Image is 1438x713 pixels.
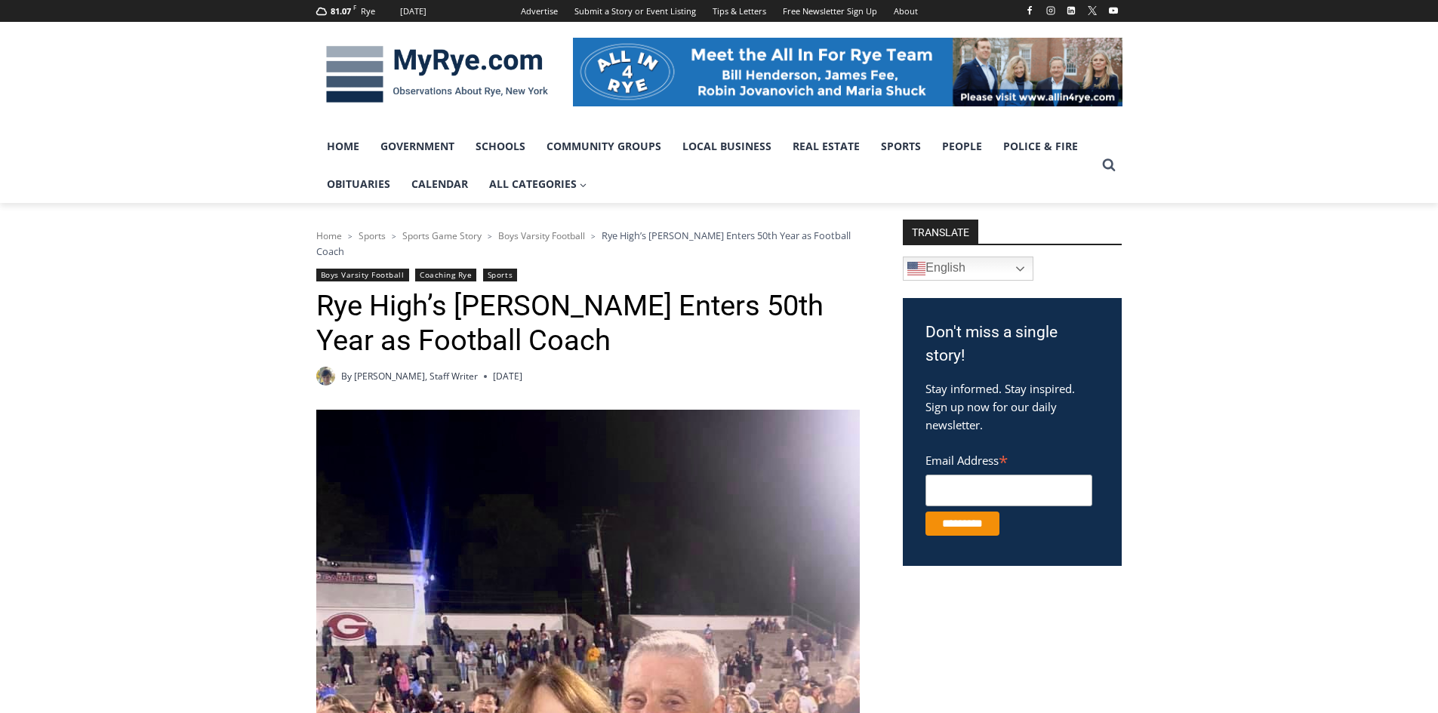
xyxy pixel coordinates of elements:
[316,128,370,165] a: Home
[316,229,851,257] span: Rye High’s [PERSON_NAME] Enters 50th Year as Football Coach
[493,369,522,383] time: [DATE]
[1095,152,1122,179] button: View Search Form
[1021,2,1039,20] a: Facebook
[782,128,870,165] a: Real Estate
[400,5,426,18] div: [DATE]
[316,367,335,386] img: (PHOTO: MyRye.com 2024 Head Intern, Editor and now Staff Writer Charlie Morris. Contributed.)Char...
[353,3,356,11] span: F
[316,128,1095,204] nav: Primary Navigation
[392,231,396,241] span: >
[316,35,558,114] img: MyRye.com
[316,165,401,203] a: Obituaries
[925,445,1092,472] label: Email Address
[483,269,517,281] a: Sports
[488,231,492,241] span: >
[341,369,352,383] span: By
[415,269,476,281] a: Coaching Rye
[870,128,931,165] a: Sports
[402,229,482,242] a: Sports Game Story
[1083,2,1101,20] a: X
[536,128,672,165] a: Community Groups
[316,228,864,259] nav: Breadcrumbs
[931,128,993,165] a: People
[316,289,864,358] h1: Rye High’s [PERSON_NAME] Enters 50th Year as Football Coach
[903,257,1033,281] a: English
[1042,2,1060,20] a: Instagram
[498,229,585,242] a: Boys Varsity Football
[316,229,342,242] a: Home
[370,128,465,165] a: Government
[1062,2,1080,20] a: Linkedin
[672,128,782,165] a: Local Business
[316,269,409,281] a: Boys Varsity Football
[359,229,386,242] a: Sports
[361,5,375,18] div: Rye
[907,260,925,278] img: en
[489,176,587,192] span: All Categories
[925,321,1099,368] h3: Don't miss a single story!
[573,38,1122,106] img: All in for Rye
[591,231,596,241] span: >
[479,165,598,203] a: All Categories
[316,367,335,386] a: Author image
[401,165,479,203] a: Calendar
[1104,2,1122,20] a: YouTube
[354,370,478,383] a: [PERSON_NAME], Staff Writer
[925,380,1099,434] p: Stay informed. Stay inspired. Sign up now for our daily newsletter.
[903,220,978,244] strong: TRANSLATE
[348,231,353,241] span: >
[993,128,1089,165] a: Police & Fire
[331,5,351,17] span: 81.07
[465,128,536,165] a: Schools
